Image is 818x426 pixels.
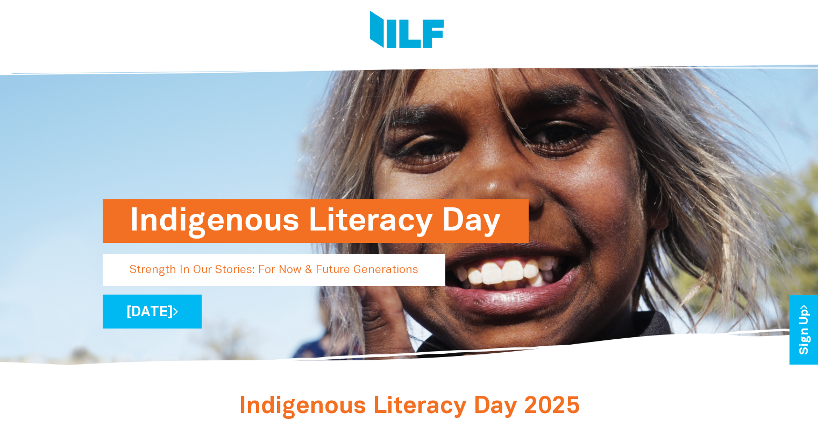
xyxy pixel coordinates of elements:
[370,11,444,51] img: Logo
[103,254,445,286] p: Strength In Our Stories: For Now & Future Generations
[239,396,580,418] span: Indigenous Literacy Day 2025
[130,199,502,243] h1: Indigenous Literacy Day
[103,295,202,329] a: [DATE]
